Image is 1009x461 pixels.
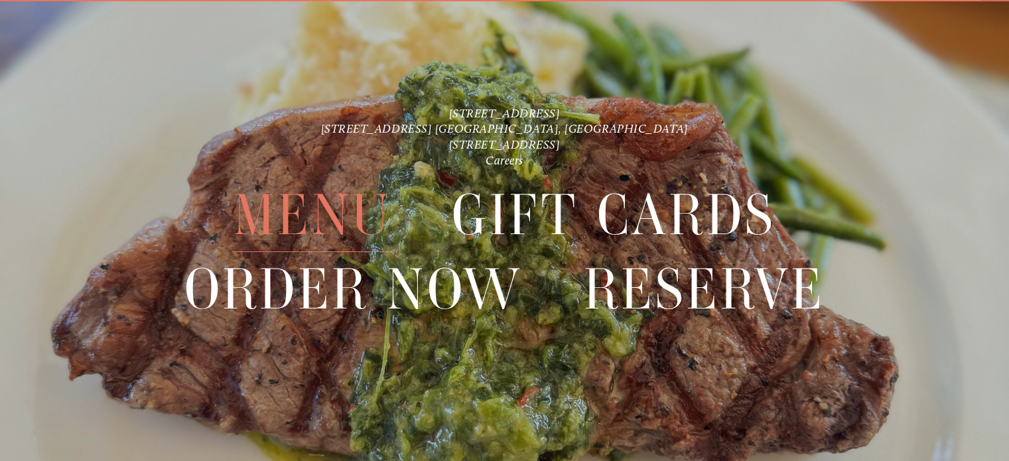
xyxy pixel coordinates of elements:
[452,178,775,252] span: Gift Cards
[321,121,689,136] a: [STREET_ADDRESS] [GEOGRAPHIC_DATA], [GEOGRAPHIC_DATA]
[449,137,561,152] a: [STREET_ADDRESS]
[486,153,523,168] a: Careers
[583,253,825,326] a: Reserve
[234,178,391,251] a: Menu
[184,253,523,326] a: Order Now
[234,178,391,252] span: Menu
[452,178,775,251] a: Gift Cards
[449,105,561,120] a: [STREET_ADDRESS]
